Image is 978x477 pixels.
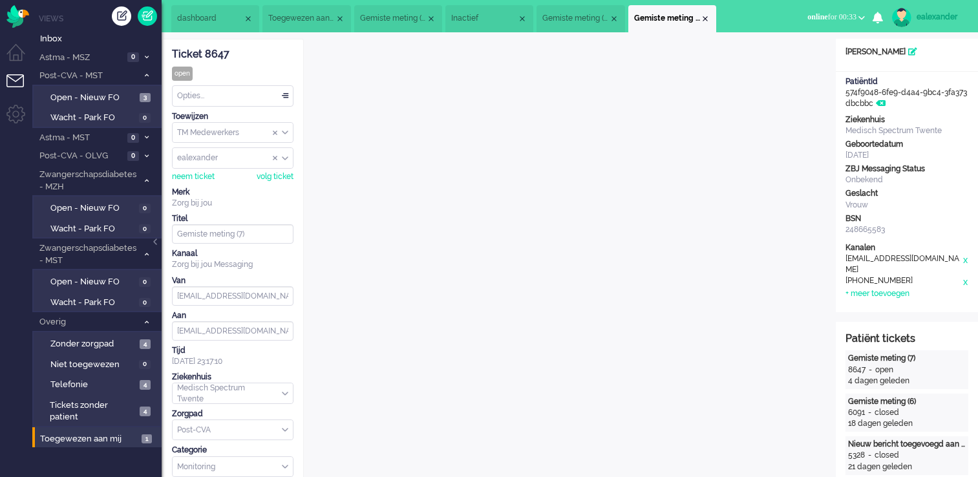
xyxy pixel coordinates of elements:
a: Wacht - Park FO 0 [37,221,160,235]
li: 8937 [354,5,442,32]
div: Close tab [426,14,436,24]
span: Gemiste meting (3) [360,13,426,24]
li: onlinefor 00:33 [800,4,873,32]
a: Niet toegewezen 0 [37,357,160,371]
span: Inactief [451,13,517,24]
div: Ticket 8647 [172,47,293,62]
div: Merk [172,187,293,198]
span: 1 [142,434,152,444]
div: Categorie [172,445,293,456]
div: Tijd [172,345,293,356]
div: Zorgpad [172,408,293,419]
div: 21 dagen geleden [848,461,966,472]
div: closed [875,450,899,461]
li: 8987 [445,5,533,32]
div: open [172,67,193,81]
li: 8647 [628,5,716,32]
span: Zwangerschapsdiabetes - MST [37,242,138,266]
div: [DATE] [845,150,968,161]
span: 0 [139,277,151,287]
li: View [262,5,350,32]
div: 6091 [848,407,865,418]
div: Nieuw bericht toegevoegd aan gesprek [848,439,966,450]
div: Kanaal [172,248,293,259]
div: Toewijzen [172,111,293,122]
a: Wacht - Park FO 0 [37,295,160,309]
div: Assign User [172,147,293,169]
div: 4 dagen geleden [848,376,966,387]
span: dashboard [177,13,243,24]
div: Onbekend [845,175,968,185]
div: x [962,253,968,275]
div: 574f9048-6fe9-d4a4-9bc4-3fa373dbcbbc [836,76,978,109]
div: Geslacht [845,188,968,199]
span: Toegewezen aan mij [268,13,334,24]
div: Aan [172,310,293,321]
span: Wacht - Park FO [50,297,136,309]
a: Open - Nieuw FO 0 [37,200,160,215]
span: 0 [127,151,139,161]
div: [PERSON_NAME] [836,47,978,58]
span: Inbox [40,33,162,45]
div: open [875,365,893,376]
div: BSN [845,213,968,224]
button: onlinefor 00:33 [800,8,873,26]
span: Gemiste meting (7) [542,13,608,24]
a: Tickets zonder patient 4 [37,397,160,423]
span: Open - Nieuw FO [50,276,136,288]
div: [DATE] 23:17:10 [172,345,293,367]
li: Tickets menu [6,74,36,103]
li: Dashboard menu [6,44,36,73]
div: Close tab [243,14,253,24]
div: x [962,275,968,288]
span: Astma - MSZ [37,52,123,64]
span: Wacht - Park FO [50,112,136,124]
div: Close tab [335,14,345,24]
div: Gemiste meting (6) [848,396,966,407]
li: 8651 [537,5,624,32]
span: Toegewezen aan mij [40,433,138,445]
div: Titel [172,213,293,224]
span: Zonder zorgpad [50,338,136,350]
div: 8647 [848,365,866,376]
span: 0 [127,52,139,62]
div: Ziekenhuis [172,372,293,383]
div: Patiënt tickets [845,332,968,346]
a: Wacht - Park FO 0 [37,110,160,124]
a: Telefonie 4 [37,377,160,391]
span: 4 [140,339,151,349]
img: flow_omnibird.svg [6,5,29,28]
span: Astma - MST [37,132,123,144]
img: avatar [892,8,911,27]
span: Post-CVA - OLVG [37,150,123,162]
div: closed [875,407,899,418]
span: 0 [139,204,151,213]
div: Close tab [609,14,619,24]
div: ealexander [917,10,965,23]
a: Toegewezen aan mij 1 [37,431,162,445]
div: Medisch Spectrum Twente [845,125,968,136]
span: Open - Nieuw FO [50,92,136,104]
li: Views [39,13,162,24]
div: 18 dagen geleden [848,418,966,429]
span: 0 [139,224,151,234]
div: Zorg bij jou [172,198,293,209]
div: Zorg bij jou Messaging [172,259,293,270]
span: for 00:33 [807,12,856,21]
div: Creëer ticket [112,6,131,26]
div: ZBJ Messaging Status [845,164,968,175]
div: neem ticket [172,171,215,182]
span: 0 [139,113,151,123]
div: - [866,365,875,376]
li: Dashboard [171,5,259,32]
div: Assign Group [172,122,293,143]
span: Wacht - Park FO [50,223,136,235]
div: + meer toevoegen [845,288,909,299]
span: 3 [140,93,151,103]
div: Vrouw [845,200,968,211]
span: 4 [140,380,151,390]
span: Open - Nieuw FO [50,202,136,215]
a: Inbox [37,31,162,45]
div: Close tab [517,14,527,24]
span: Post-CVA - MST [37,70,138,82]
